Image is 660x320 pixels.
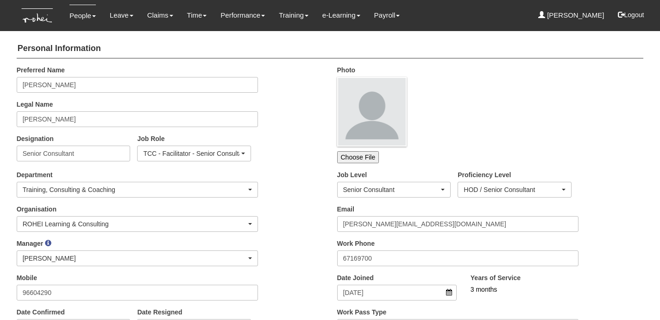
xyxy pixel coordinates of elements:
div: 3 months [471,285,617,294]
label: Proficiency Level [458,170,511,179]
label: Photo [337,65,356,75]
a: Time [187,5,207,26]
label: Job Role [137,134,164,143]
button: HOD / Senior Consultant [458,182,572,198]
a: Training [279,5,308,26]
input: d/m/yyyy [337,285,457,301]
div: ROHEI Learning & Consulting [23,219,247,229]
a: e-Learning [322,5,360,26]
h4: Personal Information [17,39,644,58]
a: Claims [147,5,173,26]
div: Senior Consultant [343,185,440,194]
button: Senior Consultant [337,182,451,198]
img: profile.png [337,77,407,147]
label: Department [17,170,53,179]
label: Designation [17,134,54,143]
a: Leave [110,5,133,26]
label: Date Confirmed [17,307,65,317]
label: Work Phone [337,239,375,248]
button: ROHEI Learning & Consulting [17,216,258,232]
a: Payroll [374,5,400,26]
button: Logout [611,4,651,26]
a: [PERSON_NAME] [538,5,604,26]
label: Mobile [17,273,37,282]
label: Work Pass Type [337,307,387,317]
div: HOD / Senior Consultant [464,185,560,194]
a: Performance [220,5,265,26]
label: Job Level [337,170,367,179]
label: Date Joined [337,273,374,282]
input: Choose File [337,151,379,163]
button: [PERSON_NAME] [17,250,258,266]
div: [PERSON_NAME] [23,254,247,263]
label: Organisation [17,205,57,214]
label: Email [337,205,354,214]
div: TCC - Facilitator - Senior Consultant [143,149,239,158]
label: Date Resigned [137,307,182,317]
button: Training, Consulting & Coaching [17,182,258,198]
label: Legal Name [17,100,53,109]
label: Manager [17,239,44,248]
label: Years of Service [471,273,521,282]
label: Preferred Name [17,65,65,75]
a: People [69,5,96,26]
div: Training, Consulting & Coaching [23,185,247,194]
button: TCC - Facilitator - Senior Consultant [137,146,251,161]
